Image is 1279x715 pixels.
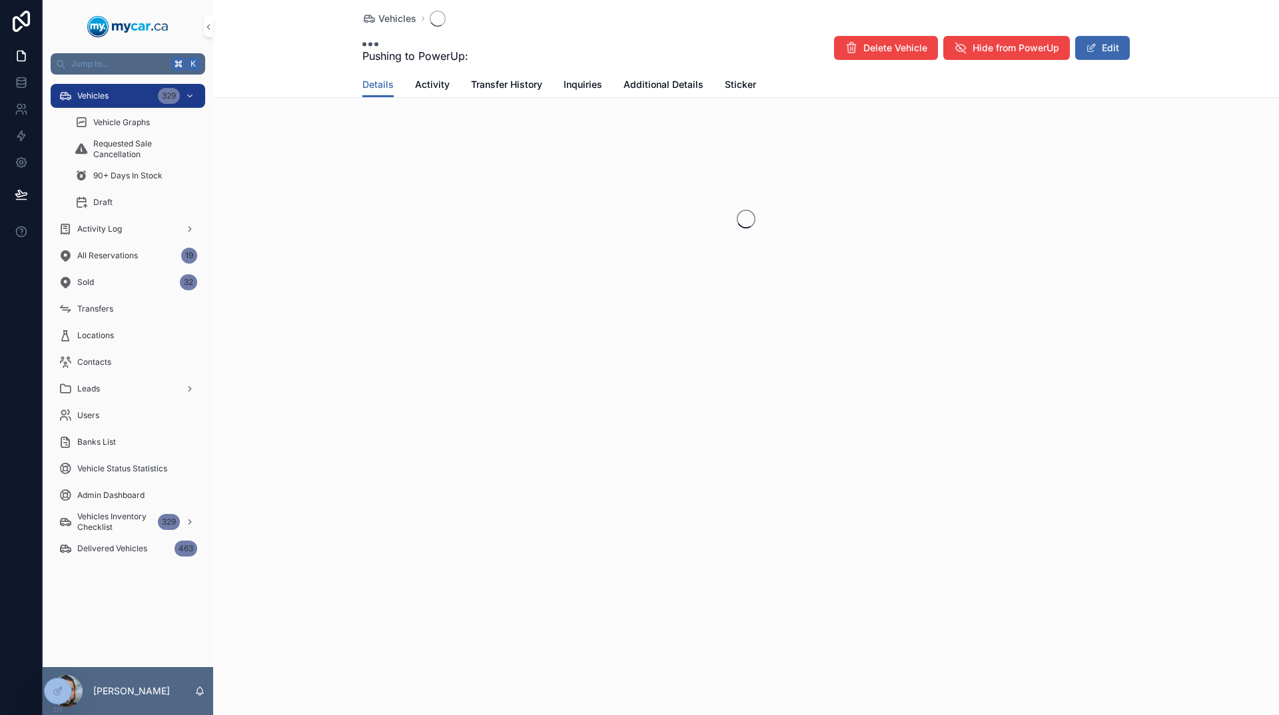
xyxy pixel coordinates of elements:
[77,277,94,288] span: Sold
[181,248,197,264] div: 19
[71,59,167,69] span: Jump to...
[43,75,213,578] div: scrollable content
[863,41,927,55] span: Delete Vehicle
[51,457,205,481] a: Vehicle Status Statistics
[77,304,113,314] span: Transfers
[67,111,205,134] a: Vehicle Graphs
[51,403,205,427] a: Users
[77,330,114,341] span: Locations
[362,73,394,98] a: Details
[77,490,145,501] span: Admin Dashboard
[51,430,205,454] a: Banks List
[415,78,450,91] span: Activity
[51,377,205,401] a: Leads
[51,217,205,241] a: Activity Log
[362,48,468,64] span: Pushing to PowerUp:
[564,73,602,99] a: Inquiries
[362,12,416,25] a: Vehicles
[471,78,542,91] span: Transfer History
[378,12,416,25] span: Vehicles
[51,537,205,561] a: Delivered Vehicles463
[93,117,150,128] span: Vehicle Graphs
[93,684,170,698] p: [PERSON_NAME]
[415,73,450,99] a: Activity
[77,437,116,447] span: Banks List
[725,78,756,91] span: Sticker
[564,78,602,91] span: Inquiries
[77,91,109,101] span: Vehicles
[77,383,100,394] span: Leads
[93,170,163,181] span: 90+ Days In Stock
[471,73,542,99] a: Transfer History
[624,73,703,99] a: Additional Details
[362,78,394,91] span: Details
[67,137,205,161] a: Requested Sale Cancellation
[834,36,938,60] button: Delete Vehicle
[51,297,205,321] a: Transfers
[87,16,169,37] img: App logo
[51,84,205,108] a: Vehicles329
[77,511,153,533] span: Vehicles Inventory Checklist
[67,190,205,214] a: Draft
[51,483,205,507] a: Admin Dashboard
[943,36,1070,60] button: Hide from PowerUp
[51,270,205,294] a: Sold32
[77,543,147,554] span: Delivered Vehicles
[77,250,138,261] span: All Reservations
[51,350,205,374] a: Contacts
[77,463,167,474] span: Vehicle Status Statistics
[180,274,197,290] div: 32
[51,53,205,75] button: Jump to...K
[1075,36,1130,60] button: Edit
[51,244,205,268] a: All Reservations19
[158,88,180,104] div: 329
[77,357,111,367] span: Contacts
[93,197,113,208] span: Draft
[725,73,756,99] a: Sticker
[67,164,205,188] a: 90+ Days In Stock
[93,138,192,160] span: Requested Sale Cancellation
[158,514,180,530] div: 329
[624,78,703,91] span: Additional Details
[77,410,99,421] span: Users
[77,224,122,234] span: Activity Log
[175,541,197,557] div: 463
[973,41,1059,55] span: Hide from PowerUp
[51,510,205,534] a: Vehicles Inventory Checklist329
[51,324,205,348] a: Locations
[188,59,199,69] span: K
